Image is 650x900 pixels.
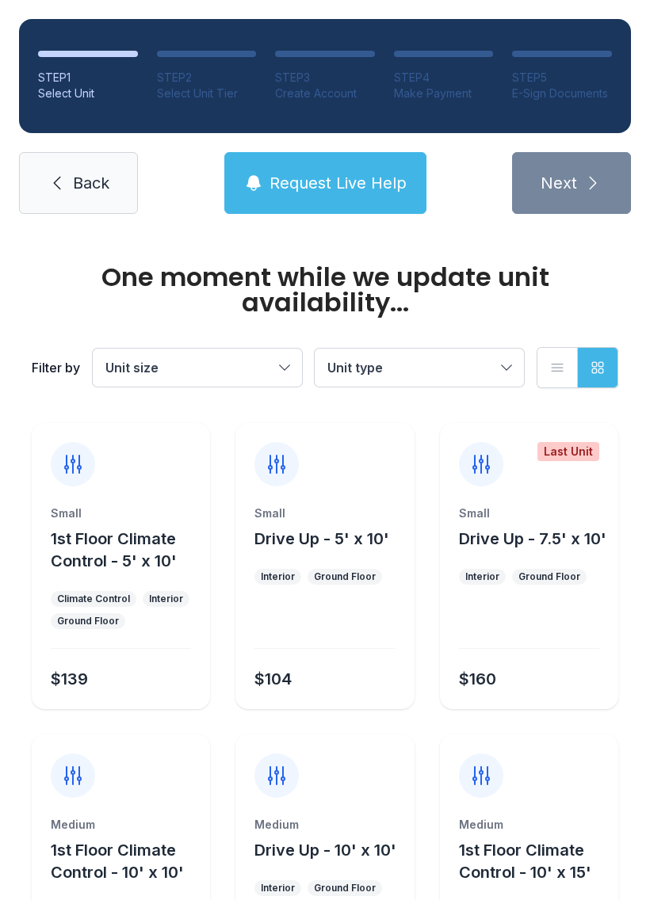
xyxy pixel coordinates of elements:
span: Unit type [327,360,383,376]
div: STEP 3 [275,70,375,86]
span: Unit size [105,360,159,376]
div: Select Unit Tier [157,86,257,101]
div: Make Payment [394,86,494,101]
span: Drive Up - 7.5' x 10' [459,529,606,548]
div: $160 [459,668,496,690]
div: Ground Floor [314,882,376,894]
div: Interior [261,882,295,894]
span: Back [73,172,109,194]
div: Interior [465,570,499,583]
span: Next [541,172,577,194]
button: 1st Floor Climate Control - 10' x 10' [51,839,204,883]
div: Select Unit [38,86,138,101]
div: $139 [51,668,88,690]
span: Drive Up - 5' x 10' [254,529,389,548]
div: Small [459,505,599,521]
div: Ground Floor [518,570,580,583]
span: 1st Floor Climate Control - 10' x 15' [459,841,591,882]
div: Ground Floor [314,570,376,583]
div: STEP 2 [157,70,257,86]
div: Medium [254,817,395,833]
div: Create Account [275,86,375,101]
span: Request Live Help [270,172,407,194]
div: Medium [51,817,191,833]
span: Drive Up - 10' x 10' [254,841,396,860]
div: STEP 5 [512,70,612,86]
div: Small [51,505,191,521]
button: Drive Up - 7.5' x 10' [459,528,606,550]
div: Last Unit [537,442,599,461]
button: Unit size [93,349,302,387]
div: One moment while we update unit availability... [32,265,618,315]
div: STEP 1 [38,70,138,86]
div: Ground Floor [57,615,119,627]
button: 1st Floor Climate Control - 10' x 15' [459,839,612,883]
div: Medium [459,817,599,833]
span: 1st Floor Climate Control - 10' x 10' [51,841,184,882]
div: Filter by [32,358,80,377]
div: Interior [261,570,295,583]
div: Interior [149,593,183,605]
button: Drive Up - 10' x 10' [254,839,396,861]
button: Drive Up - 5' x 10' [254,528,389,550]
div: E-Sign Documents [512,86,612,101]
div: Climate Control [57,593,130,605]
div: $104 [254,668,292,690]
span: 1st Floor Climate Control - 5' x 10' [51,529,177,570]
button: 1st Floor Climate Control - 5' x 10' [51,528,204,572]
button: Unit type [315,349,524,387]
div: STEP 4 [394,70,494,86]
div: Small [254,505,395,521]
